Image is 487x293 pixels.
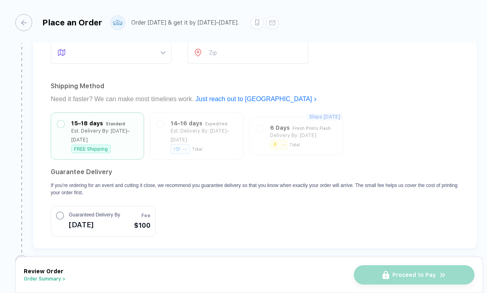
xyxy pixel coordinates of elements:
div: Shipping Method [51,80,459,93]
h2: Guarantee Delivery [51,166,459,179]
img: user profile [111,16,125,30]
a: Just reach out to [GEOGRAPHIC_DATA] [196,96,317,102]
span: [DATE] [69,218,120,231]
div: Need it faster? We can make most timelines work. [51,93,459,106]
span: Guaranteed Delivery By [69,211,120,218]
div: Place an Order [42,18,102,27]
div: 15–18 days StandardEst. Delivery By: [DATE]–[DATE]FREE Shipping [57,119,138,153]
div: Order [DATE] & get it by [DATE]–[DATE]. [131,19,239,26]
div: Standard [106,119,125,128]
span: Review Order [24,268,64,274]
div: FREE Shipping [71,145,111,153]
span: Fee [141,212,151,219]
button: Guaranteed Delivery By[DATE]Fee$100 [51,206,156,237]
p: If you're ordering for an event and cutting it close, we recommend you guarantee delivery so that... [51,182,459,196]
div: 15–18 days [71,119,103,128]
div: Est. Delivery By: [DATE]–[DATE] [71,127,138,144]
span: $100 [134,221,151,231]
button: Order Summary > [24,276,66,282]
